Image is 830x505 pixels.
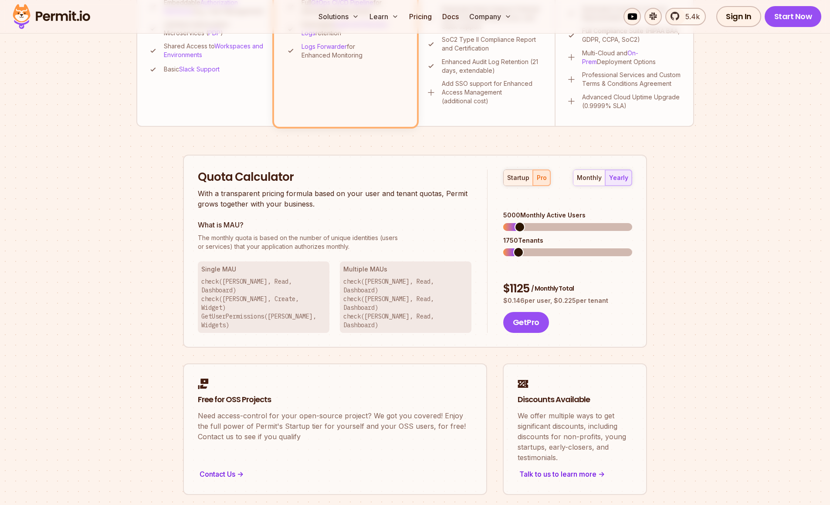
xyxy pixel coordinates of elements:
[442,58,544,75] p: Enhanced Audit Log Retention (21 days, extendable)
[198,169,471,185] h2: Quota Calculator
[531,284,574,293] span: / Monthly Total
[680,11,700,22] span: 5.4k
[198,234,471,251] p: or services) that your application authorizes monthly.
[315,8,362,25] button: Solutions
[179,65,220,73] a: Slack Support
[518,468,632,480] div: Talk to us to learn more
[503,296,632,305] p: $ 0.146 per user, $ 0.225 per tenant
[765,6,822,27] a: Start Now
[716,6,761,27] a: Sign In
[503,211,632,220] div: 5000 Monthly Active Users
[198,188,471,209] p: With a transparent pricing formula based on your user and tenant quotas, Permit grows together wi...
[665,8,706,25] a: 5.4k
[201,277,326,329] p: check([PERSON_NAME], Read, Dashboard) check([PERSON_NAME], Create, Widget) GetUserPermissions([PE...
[518,410,632,463] p: We offer multiple ways to get significant discounts, including discounts for non-profits, young s...
[164,42,265,59] p: Shared Access to
[598,469,605,479] span: ->
[577,173,602,182] div: monthly
[9,2,94,31] img: Permit logo
[582,49,638,65] a: On-Prem
[503,312,549,333] button: GetPro
[503,236,632,245] div: 1750 Tenants
[503,281,632,297] div: $ 1125
[208,29,220,37] a: PDP
[439,8,462,25] a: Docs
[442,79,544,105] p: Add SSO support for Enhanced Access Management (additional cost)
[582,27,683,44] p: Full Compliance Suite (HIPAA BAA, GDPR, CCPA, SoC2)
[198,468,472,480] div: Contact Us
[582,71,683,88] p: Professional Services and Custom Terms & Conditions Agreement
[366,8,402,25] button: Learn
[164,65,220,74] p: Basic
[198,410,472,442] p: Need access-control for your open-source project? We got you covered! Enjoy the full power of Per...
[183,363,487,495] a: Free for OSS ProjectsNeed access-control for your open-source project? We got you covered! Enjoy ...
[343,277,468,329] p: check([PERSON_NAME], Read, Dashboard) check([PERSON_NAME], Read, Dashboard) check([PERSON_NAME], ...
[198,220,471,230] h3: What is MAU?
[466,8,515,25] button: Company
[237,469,244,479] span: ->
[507,173,529,182] div: startup
[302,43,347,50] a: Logs Forwarder
[442,35,544,53] p: SoC2 Type II Compliance Report and Certification
[582,93,683,110] p: Advanced Cloud Uptime Upgrade (0.9999% SLA)
[198,234,471,242] span: The monthly quota is based on the number of unique identities (users
[198,394,472,405] h2: Free for OSS Projects
[302,42,406,60] p: for Enhanced Monitoring
[343,265,468,274] h3: Multiple MAUs
[503,363,647,495] a: Discounts AvailableWe offer multiple ways to get significant discounts, including discounts for n...
[406,8,435,25] a: Pricing
[582,49,683,66] p: Multi-Cloud and Deployment Options
[201,265,326,274] h3: Single MAU
[518,394,632,405] h2: Discounts Available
